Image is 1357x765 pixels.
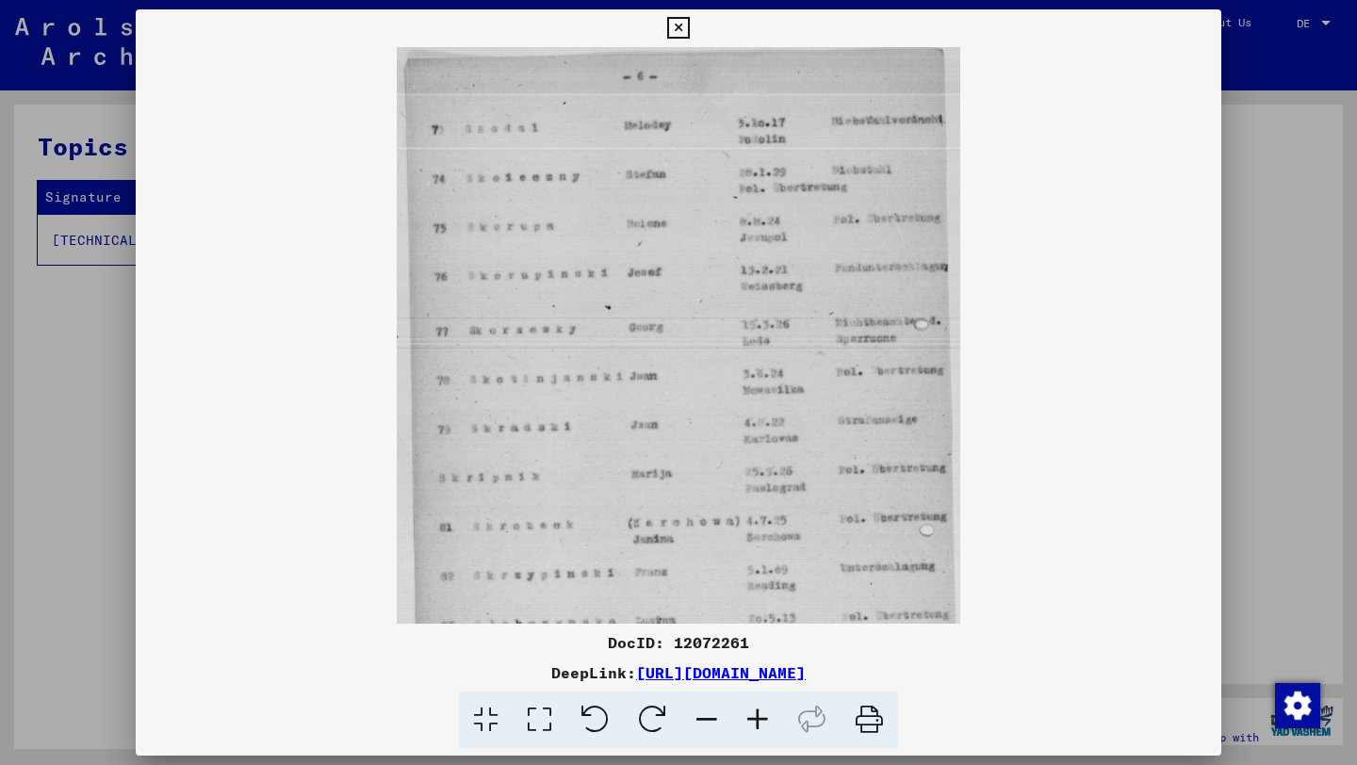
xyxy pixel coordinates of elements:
[608,633,749,652] font: DocID: 12072261
[551,663,636,682] font: DeepLink:
[1275,683,1320,728] img: Change consent
[636,663,806,682] a: [URL][DOMAIN_NAME]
